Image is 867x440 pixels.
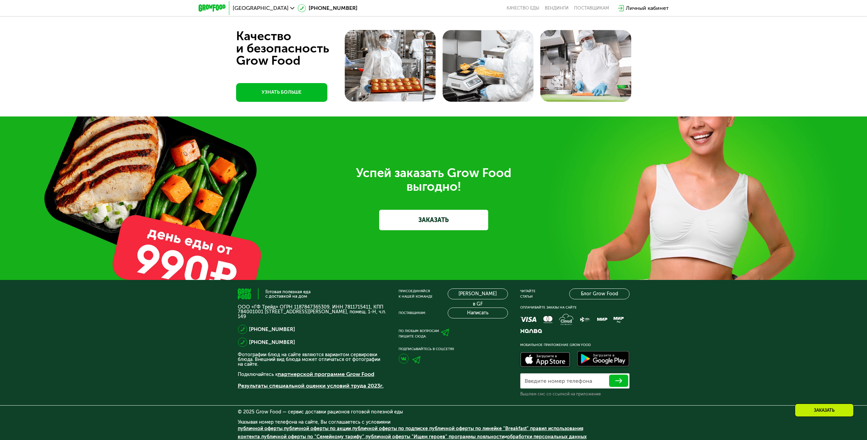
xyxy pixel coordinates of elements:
[449,434,504,440] a: программы лояльности
[238,352,386,367] p: Фотографии блюд на сайте являются вариантом сервировки блюда. Внешний вид блюда может отличаться ...
[238,426,587,440] span: , , , , , , , и
[399,310,426,316] div: Поставщикам:
[448,288,508,299] a: [PERSON_NAME] в GF
[238,305,386,319] p: ООО «ГФ Трейд» ОГРН 1187847365309, ИНН 7811715411, КПП 784001001 [STREET_ADDRESS][PERSON_NAME], п...
[399,328,439,339] div: По любым вопросам пишите сюда:
[448,308,508,318] button: Написать
[525,379,592,383] label: Введите номер телефона
[520,288,536,299] div: Читайте статьи
[352,426,428,431] a: публичной оферты по подписке
[520,391,630,397] div: Вышлем смс со ссылкой на приложение
[507,434,587,440] a: обработки персональных данных
[236,83,327,102] a: УЗНАТЬ БОЛЬШЕ
[366,434,447,440] a: публичной оферты "Ищем героев"
[507,5,539,11] a: Качество еды
[249,338,295,346] a: [PHONE_NUMBER]
[278,371,374,377] a: партнерской программе Grow Food
[399,346,508,352] div: Подписывайтесь в соцсетях
[238,382,384,389] a: Результаты специальной оценки условий труда 2023г.
[626,4,669,12] div: Личный кабинет
[520,342,630,348] div: Мобильное приложение Grow Food
[574,5,609,11] div: поставщикам
[261,434,364,440] a: публичной оферты по "Семейному тарифу"
[233,5,289,11] span: [GEOGRAPHIC_DATA]
[298,4,357,12] a: [PHONE_NUMBER]
[238,426,282,431] a: публичной оферты
[236,30,354,67] div: Качество и безопасность Grow Food
[429,426,529,431] a: публичной оферты по линейке "Breakfast"
[569,288,630,299] a: Блог Grow Food
[795,404,854,417] div: Заказать
[399,288,433,299] div: Присоединяйся к нашей команде
[243,166,624,193] div: Успей заказать Grow Food выгодно!
[545,5,569,11] a: Вендинги
[379,210,488,230] a: ЗАКАЗАТЬ
[284,426,351,431] a: публичной оферты по акции
[249,325,295,333] a: [PHONE_NUMBER]
[238,370,386,378] p: Подключайтесь к
[575,350,631,370] img: Доступно в Google Play
[520,305,630,310] div: Оплачивайте заказы на сайте
[265,289,311,298] div: Готовая полезная еда с доставкой на дом
[238,410,630,414] div: © 2025 Grow Food — сервис доставки рационов готовой полезной еды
